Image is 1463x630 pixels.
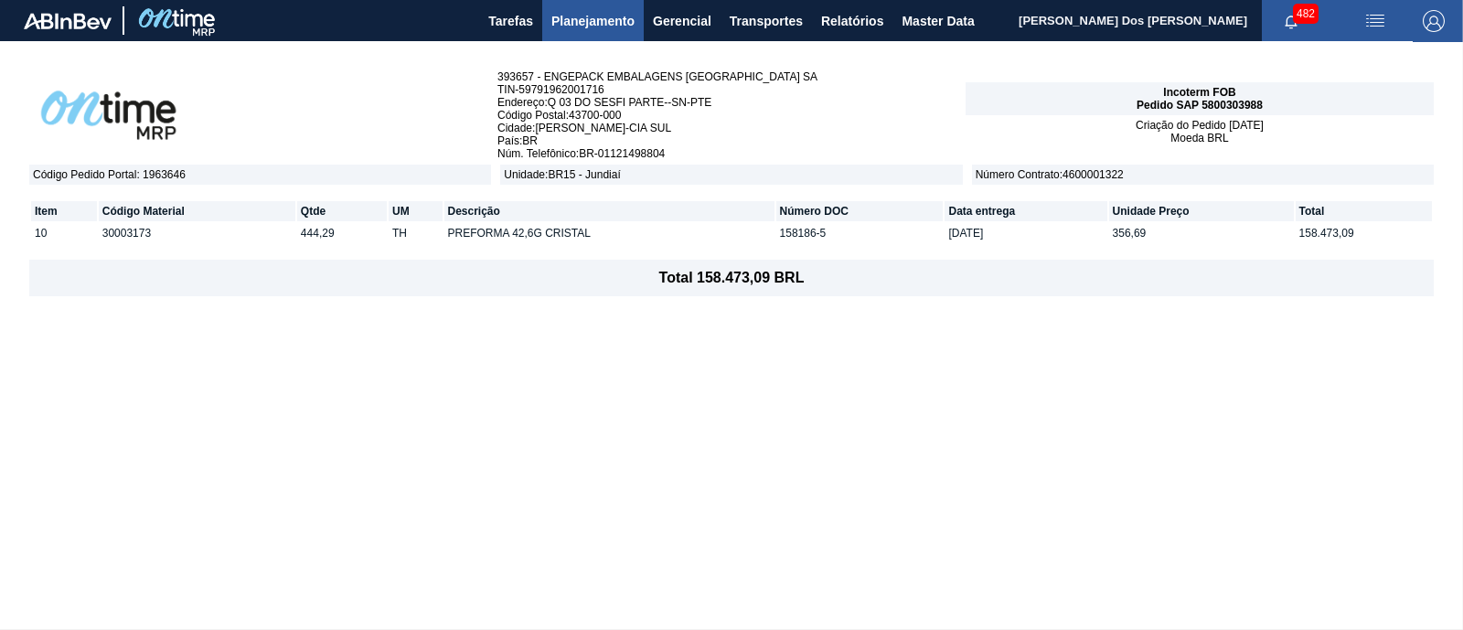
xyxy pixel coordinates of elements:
[1364,10,1386,32] img: userActions
[551,10,635,32] span: Planejamento
[29,79,188,152] img: abOntimeLogoPreto.41694eb1.png
[389,201,443,221] th: UM
[29,260,1434,296] footer: Total 158.473,09 BRL
[389,223,443,243] td: TH
[821,10,883,32] span: Relatórios
[1136,119,1264,132] span: Criação do Pedido [DATE]
[444,223,774,243] td: PREFORMA 42,6G CRISTAL
[500,165,962,185] span: Unidade : BR15 - Jundiaí
[444,201,774,221] th: Descrição
[945,223,1106,243] td: [DATE]
[1109,201,1294,221] th: Unidade Preço
[31,223,97,243] td: 10
[776,201,944,221] th: Número DOC
[497,70,966,83] span: 393657 - ENGEPACK EMBALAGENS [GEOGRAPHIC_DATA] SA
[497,134,966,147] span: País : BR
[497,147,966,160] span: Núm. Telefônico : BR-01121498804
[1293,4,1319,24] span: 482
[497,122,966,134] span: Cidade : [PERSON_NAME]-CIA SUL
[1296,223,1432,243] td: 158.473,09
[99,201,295,221] th: Código Material
[1170,132,1228,144] span: Moeda BRL
[497,83,966,96] span: TIN - 59791962001716
[945,201,1106,221] th: Data entrega
[297,201,387,221] th: Qtde
[1262,8,1320,34] button: Notificações
[972,165,1434,185] span: Número Contrato : 4600001322
[1109,223,1294,243] td: 356,69
[497,96,966,109] span: Endereço : Q 03 DO SESFI PARTE--SN-PTE
[653,10,711,32] span: Gerencial
[24,13,112,29] img: TNhmsLtSVTkK8tSr43FrP2fwEKptu5GPRR3wAAAABJRU5ErkJggg==
[776,223,944,243] td: 158186-5
[1423,10,1445,32] img: Logout
[31,201,97,221] th: Item
[902,10,974,32] span: Master Data
[29,165,491,185] span: Código Pedido Portal : 1963646
[297,223,387,243] td: 444,29
[730,10,803,32] span: Transportes
[1163,86,1235,99] span: Incoterm FOB
[488,10,533,32] span: Tarefas
[1296,201,1432,221] th: Total
[1137,99,1263,112] span: Pedido SAP 5800303988
[497,109,966,122] span: Código Postal : 43700-000
[99,223,295,243] td: 30003173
